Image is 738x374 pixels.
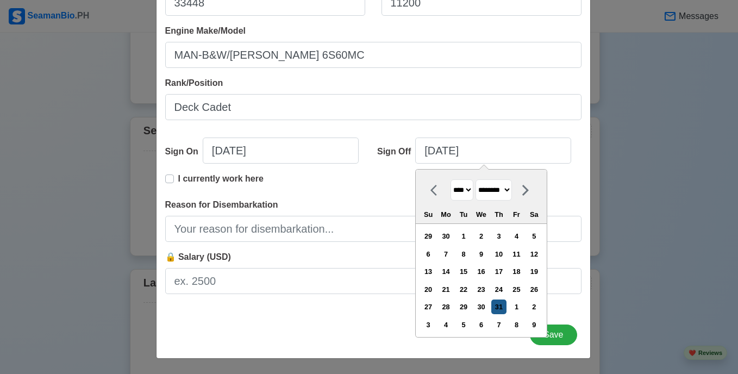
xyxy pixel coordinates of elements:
[456,207,471,222] div: Tu
[527,317,541,332] div: Choose Saturday, January 9th, 2010
[491,264,506,279] div: Choose Thursday, December 17th, 2009
[456,229,471,244] div: Choose Tuesday, December 1st, 2009
[421,247,436,261] div: Choose Sunday, December 6th, 2009
[474,317,489,332] div: Choose Wednesday, January 6th, 2010
[474,207,489,222] div: We
[509,264,524,279] div: Choose Friday, December 18th, 2009
[456,247,471,261] div: Choose Tuesday, December 8th, 2009
[509,207,524,222] div: Fr
[439,282,453,297] div: Choose Monday, December 21st, 2009
[165,145,203,158] div: Sign On
[439,264,453,279] div: Choose Monday, December 14th, 2009
[509,229,524,244] div: Choose Friday, December 4th, 2009
[527,207,541,222] div: Sa
[178,172,264,185] p: I currently work here
[456,317,471,332] div: Choose Tuesday, January 5th, 2010
[491,317,506,332] div: Choose Thursday, January 7th, 2010
[509,247,524,261] div: Choose Friday, December 11th, 2009
[439,300,453,314] div: Choose Monday, December 28th, 2009
[165,42,581,68] input: Ex. Man B&W MC
[165,78,223,88] span: Rank/Position
[491,282,506,297] div: Choose Thursday, December 24th, 2009
[439,317,453,332] div: Choose Monday, January 4th, 2010
[165,268,581,294] input: ex. 2500
[527,247,541,261] div: Choose Saturday, December 12th, 2009
[527,229,541,244] div: Choose Saturday, December 5th, 2009
[439,229,453,244] div: Choose Monday, November 30th, 2009
[165,26,246,35] span: Engine Make/Model
[421,300,436,314] div: Choose Sunday, December 27th, 2009
[527,264,541,279] div: Choose Saturday, December 19th, 2009
[491,247,506,261] div: Choose Thursday, December 10th, 2009
[530,325,577,345] button: Save
[439,207,453,222] div: Mo
[165,216,581,242] input: Your reason for disembarkation...
[509,317,524,332] div: Choose Friday, January 8th, 2010
[474,300,489,314] div: Choose Wednesday, December 30th, 2009
[474,264,489,279] div: Choose Wednesday, December 16th, 2009
[421,264,436,279] div: Choose Sunday, December 13th, 2009
[439,247,453,261] div: Choose Monday, December 7th, 2009
[474,282,489,297] div: Choose Wednesday, December 23rd, 2009
[456,300,471,314] div: Choose Tuesday, December 29th, 2009
[421,229,436,244] div: Choose Sunday, November 29th, 2009
[165,94,581,120] input: Ex: Third Officer or 3/OFF
[165,252,231,261] span: 🔒 Salary (USD)
[491,300,506,314] div: Choose Thursday, December 31st, 2009
[421,207,436,222] div: Su
[527,282,541,297] div: Choose Saturday, December 26th, 2009
[474,247,489,261] div: Choose Wednesday, December 9th, 2009
[377,145,415,158] div: Sign Off
[527,300,541,314] div: Choose Saturday, January 2nd, 2010
[421,282,436,297] div: Choose Sunday, December 20th, 2009
[491,229,506,244] div: Choose Thursday, December 3rd, 2009
[491,207,506,222] div: Th
[165,200,278,209] span: Reason for Disembarkation
[421,317,436,332] div: Choose Sunday, January 3rd, 2010
[509,300,524,314] div: Choose Friday, January 1st, 2010
[456,264,471,279] div: Choose Tuesday, December 15th, 2009
[509,282,524,297] div: Choose Friday, December 25th, 2009
[474,229,489,244] div: Choose Wednesday, December 2nd, 2009
[419,228,543,334] div: month 2009-12
[456,282,471,297] div: Choose Tuesday, December 22nd, 2009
